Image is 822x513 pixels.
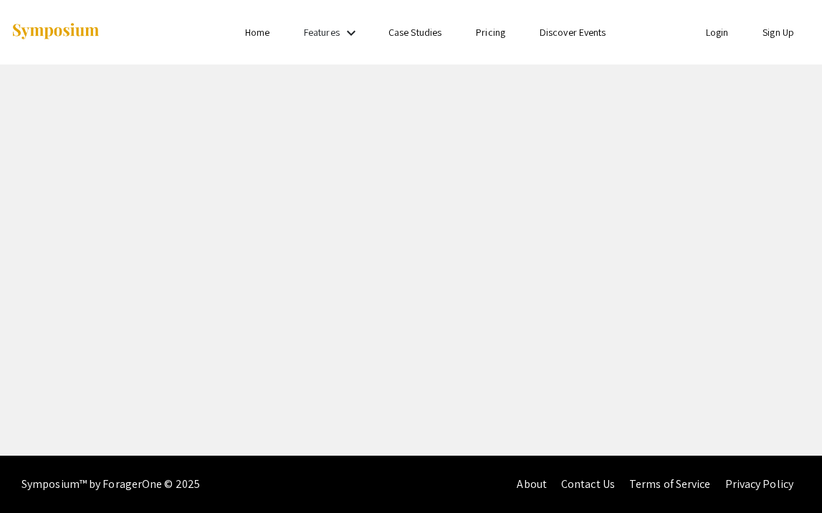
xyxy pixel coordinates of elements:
a: Login [706,26,729,39]
a: Terms of Service [629,476,711,492]
a: Home [245,26,269,39]
a: Discover Events [540,26,606,39]
a: Features [304,26,340,39]
a: Sign Up [763,26,794,39]
a: About [517,476,547,492]
a: Privacy Policy [725,476,793,492]
a: Contact Us [561,476,615,492]
div: Symposium™ by ForagerOne © 2025 [21,456,200,513]
mat-icon: Expand Features list [343,24,360,42]
img: Symposium by ForagerOne [11,22,100,42]
a: Case Studies [388,26,441,39]
a: Pricing [476,26,505,39]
